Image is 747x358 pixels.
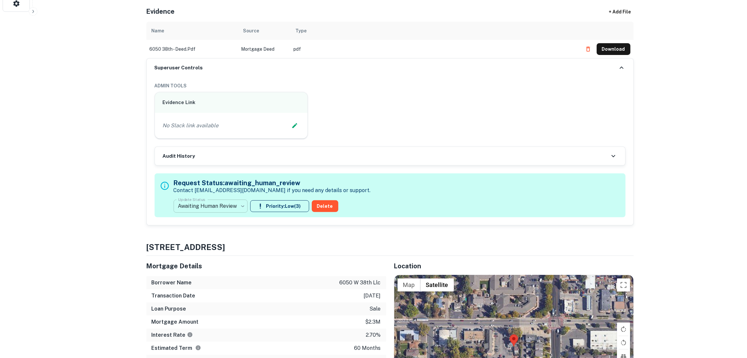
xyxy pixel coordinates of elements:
[152,344,201,352] h6: Estimated Term
[146,40,238,58] td: 6050 38th - deed.pdf
[290,121,300,131] button: Edit Slack Link
[155,64,203,72] h6: Superuser Controls
[174,178,371,188] h5: Request Status: awaiting_human_review
[163,152,195,160] h6: Audit History
[296,27,307,35] div: Type
[312,200,338,212] button: Delete
[152,279,192,287] h6: Borrower Name
[420,278,454,292] button: Show satellite imagery
[163,99,300,106] h6: Evidence Link
[243,27,259,35] div: Source
[617,323,630,336] button: Rotate map clockwise
[290,40,579,58] td: pdf
[582,44,594,54] button: Delete file
[187,332,193,338] svg: The interest rates displayed on the website are for informational purposes only and may be report...
[174,187,371,194] p: Contact [EMAIL_ADDRESS][DOMAIN_NAME] if you need any details or support.
[340,279,381,287] p: 6050 w 38th llc
[174,197,248,215] div: Awaiting Human Review
[146,22,634,58] div: scrollable content
[365,318,381,326] p: $2.3m
[195,345,201,351] svg: Term is based on a standard schedule for this type of loan.
[163,122,219,130] p: No Slack link available
[146,241,634,253] h4: [STREET_ADDRESS]
[366,331,381,339] p: 2.70%
[155,82,626,89] h6: ADMIN TOOLS
[146,7,175,16] h5: Evidence
[597,43,630,55] button: Download
[617,278,630,292] button: Toggle fullscreen view
[178,197,205,202] label: Update Status
[617,336,630,349] button: Rotate map counterclockwise
[394,261,634,271] h5: Location
[714,306,747,337] iframe: Chat Widget
[152,318,199,326] h6: Mortgage Amount
[238,22,290,40] th: Source
[146,22,238,40] th: Name
[238,40,290,58] td: Mortgage Deed
[152,305,186,313] h6: Loan Purpose
[398,278,420,292] button: Show street map
[146,261,386,271] h5: Mortgage Details
[250,200,309,212] button: Priority:Low(3)
[364,292,381,300] p: [DATE]
[597,6,643,18] div: + Add File
[152,27,164,35] div: Name
[152,331,193,339] h6: Interest Rate
[152,292,196,300] h6: Transaction Date
[354,344,381,352] p: 60 months
[290,22,579,40] th: Type
[370,305,381,313] p: sale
